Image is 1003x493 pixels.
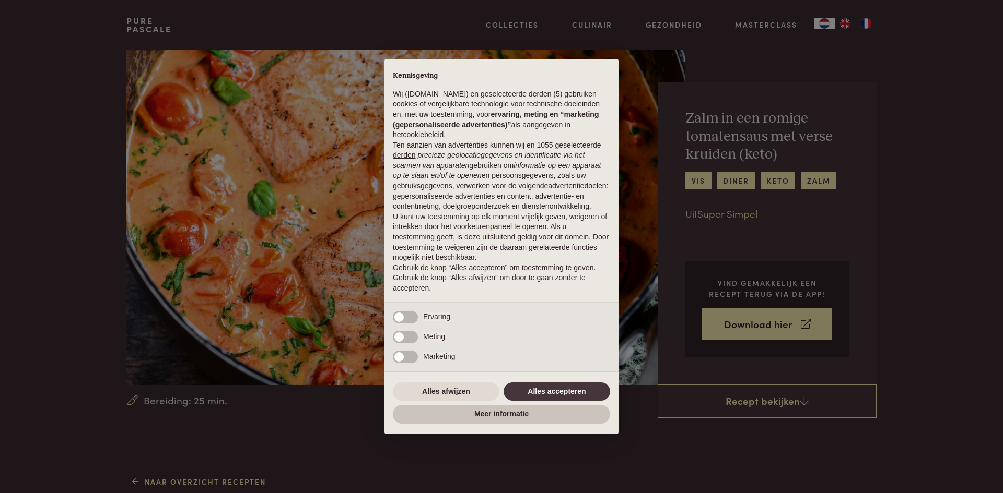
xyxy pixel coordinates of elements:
[423,332,445,341] span: Meting
[403,130,444,139] a: cookiebeleid
[423,352,455,360] span: Marketing
[393,382,499,401] button: Alles afwijzen
[548,181,606,191] button: advertentiedoelen
[393,140,610,212] p: Ten aanzien van advertenties kunnen wij en 1055 geselecteerde gebruiken om en persoonsgegevens, z...
[393,150,416,161] button: derden
[393,405,610,424] button: Meer informatie
[393,263,610,294] p: Gebruik de knop “Alles accepteren” om toestemming te geven. Gebruik de knop “Alles afwijzen” om d...
[393,71,610,81] h2: Kennisgeving
[393,89,610,140] p: Wij ([DOMAIN_NAME]) en geselecteerde derden (5) gebruiken cookies of vergelijkbare technologie vo...
[504,382,610,401] button: Alles accepteren
[393,212,610,263] p: U kunt uw toestemming op elk moment vrijelijk geven, weigeren of intrekken door het voorkeurenpan...
[393,151,585,170] em: precieze geolocatiegegevens en identificatie via het scannen van apparaten
[393,161,601,180] em: informatie op een apparaat op te slaan en/of te openen
[423,312,450,321] span: Ervaring
[393,110,599,129] strong: ervaring, meting en “marketing (gepersonaliseerde advertenties)”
